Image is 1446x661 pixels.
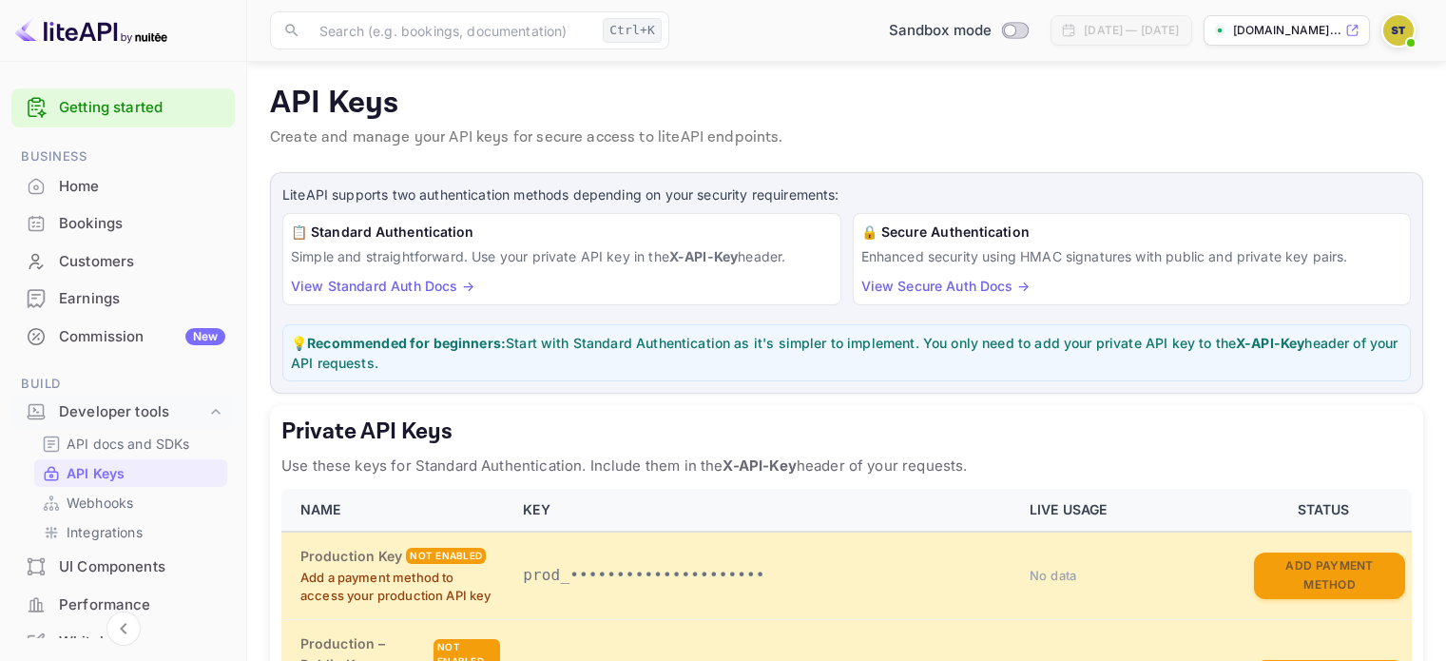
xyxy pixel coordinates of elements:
[59,251,225,273] div: Customers
[1383,15,1414,46] img: soufiane tiss
[281,417,1412,447] h5: Private API Keys
[300,546,402,567] h6: Production Key
[511,489,1018,532] th: KEY
[11,549,235,586] div: UI Components
[11,549,235,584] a: UI Components
[282,185,1411,205] p: LiteAPI supports two authentication methods depending on your security requirements:
[669,248,738,264] strong: X-API-Key
[42,463,220,483] a: API Keys
[59,401,206,423] div: Developer tools
[59,288,225,310] div: Earnings
[59,326,225,348] div: Commission
[11,319,235,356] div: CommissionNew
[281,489,511,532] th: NAME
[15,15,167,46] img: LiteAPI logo
[42,434,220,454] a: API docs and SDKs
[1254,566,1405,582] a: Add Payment Method
[889,20,993,42] span: Sandbox mode
[307,335,506,351] strong: Recommended for beginners:
[11,88,235,127] div: Getting started
[34,489,227,516] div: Webhooks
[185,328,225,345] div: New
[11,396,235,429] div: Developer tools
[1243,489,1412,532] th: STATUS
[67,493,133,513] p: Webhooks
[11,624,235,659] a: Whitelabel
[723,457,796,475] strong: X-API-Key
[861,246,1403,266] p: Enhanced security using HMAC signatures with public and private key pairs.
[1236,335,1304,351] strong: X-API-Key
[59,556,225,578] div: UI Components
[861,222,1403,243] h6: 🔒 Secure Authentication
[1233,22,1341,39] p: [DOMAIN_NAME]...
[59,176,225,198] div: Home
[11,243,235,279] a: Customers
[300,569,500,606] p: Add a payment method to access your production API key
[270,126,1423,149] p: Create and manage your API keys for secure access to liteAPI endpoints.
[1030,568,1077,583] span: No data
[59,594,225,616] div: Performance
[42,522,220,542] a: Integrations
[34,459,227,487] div: API Keys
[59,97,225,119] a: Getting started
[291,333,1402,373] p: 💡 Start with Standard Authentication as it's simpler to implement. You only need to add your priv...
[67,434,190,454] p: API docs and SDKs
[308,11,595,49] input: Search (e.g. bookings, documentation)
[406,548,486,564] div: Not enabled
[59,213,225,235] div: Bookings
[11,587,235,624] div: Performance
[270,85,1423,123] p: API Keys
[11,587,235,622] a: Performance
[106,612,141,646] button: Collapse navigation
[1084,22,1179,39] div: [DATE] — [DATE]
[291,278,474,294] a: View Standard Auth Docs →
[11,205,235,241] a: Bookings
[11,319,235,354] a: CommissionNew
[67,463,125,483] p: API Keys
[11,205,235,243] div: Bookings
[861,278,1030,294] a: View Secure Auth Docs →
[34,430,227,457] div: API docs and SDKs
[34,518,227,546] div: Integrations
[1018,489,1243,532] th: LIVE USAGE
[11,374,235,395] span: Build
[67,522,143,542] p: Integrations
[11,243,235,281] div: Customers
[523,564,1007,587] p: prod_•••••••••••••••••••••
[881,20,1036,42] div: Switch to Production mode
[11,168,235,205] div: Home
[42,493,220,513] a: Webhooks
[603,18,662,43] div: Ctrl+K
[59,632,225,653] div: Whitelabel
[291,222,833,243] h6: 📋 Standard Authentication
[11,168,235,204] a: Home
[11,281,235,318] div: Earnings
[291,246,833,266] p: Simple and straightforward. Use your private API key in the header.
[11,281,235,316] a: Earnings
[281,455,1412,477] p: Use these keys for Standard Authentication. Include them in the header of your requests.
[1254,553,1405,599] button: Add Payment Method
[11,146,235,167] span: Business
